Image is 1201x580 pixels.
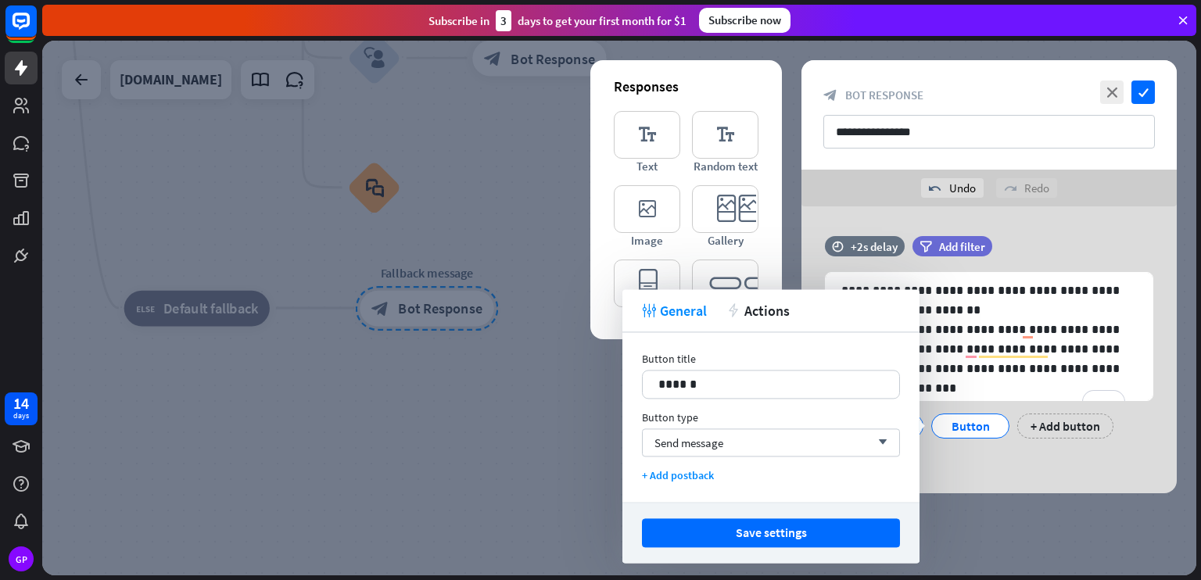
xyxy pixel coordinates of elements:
[996,178,1057,198] div: Redo
[642,518,900,547] button: Save settings
[1100,81,1124,104] i: close
[826,265,1153,414] div: To enrich screen reader interactions, please activate Accessibility in Grammarly extension settings
[1131,81,1155,104] i: check
[5,392,38,425] a: 14 days
[13,396,29,410] div: 14
[851,239,898,254] div: +2s delay
[845,88,923,102] span: Bot Response
[1017,414,1113,439] div: + Add button
[642,352,900,366] div: Button title
[929,182,941,195] i: undo
[870,438,887,447] i: arrow_down
[13,410,29,421] div: days
[654,435,723,450] span: Send message
[921,178,984,198] div: Undo
[699,8,791,33] div: Subscribe now
[642,468,900,482] div: + Add postback
[823,88,837,102] i: block_bot_response
[1004,182,1016,195] i: redo
[945,414,996,438] div: Button
[642,410,900,424] div: Button type
[496,10,511,31] div: 3
[744,302,790,320] span: Actions
[660,302,707,320] span: General
[832,241,844,252] i: time
[939,239,985,254] span: Add filter
[9,546,34,571] div: GP
[726,303,740,317] i: action
[642,303,656,317] i: tweak
[13,6,59,53] button: Open LiveChat chat widget
[920,241,932,252] i: filter
[428,10,687,31] div: Subscribe in days to get your first month for $1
